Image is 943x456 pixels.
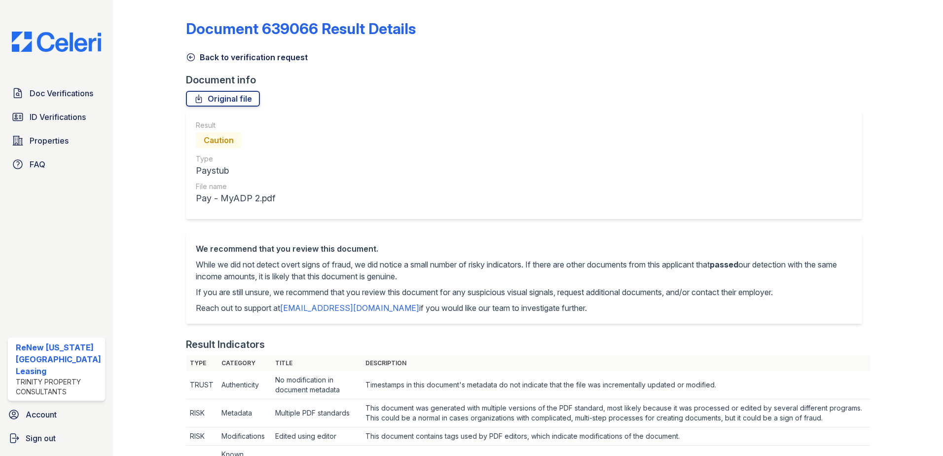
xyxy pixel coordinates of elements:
[186,20,416,38] a: Document 639066 Result Details
[196,243,853,255] div: We recommend that you review this document.
[362,371,870,399] td: Timestamps in this document's metadata do not indicate that the file was incrementally updated or...
[196,120,275,130] div: Result
[4,428,109,448] a: Sign out
[196,286,853,298] p: If you are still unsure, we recommend that you review this document for any suspicious visual sig...
[186,338,265,351] div: Result Indicators
[218,355,272,371] th: Category
[186,51,308,63] a: Back to verification request
[710,260,738,269] span: passed
[196,132,242,148] div: Caution
[186,73,870,87] div: Document info
[30,158,45,170] span: FAQ
[186,427,218,446] td: RISK
[4,405,109,424] a: Account
[186,399,218,427] td: RISK
[186,355,218,371] th: Type
[362,355,870,371] th: Description
[4,32,109,52] img: CE_Logo_Blue-a8612792a0a2168367f1c8372b55b34899dd931a85d93a1a3d3e32e68fde9ad4.png
[218,427,272,446] td: Modifications
[16,377,101,397] div: Trinity Property Consultants
[8,107,105,127] a: ID Verifications
[196,182,275,191] div: File name
[196,259,853,282] p: While we did not detect overt signs of fraud, we did notice a small number of risky indicators. I...
[218,399,272,427] td: Metadata
[186,371,218,399] td: TRUST
[8,154,105,174] a: FAQ
[8,83,105,103] a: Doc Verifications
[30,135,69,147] span: Properties
[30,111,86,123] span: ID Verifications
[16,342,101,377] div: ReNew [US_STATE][GEOGRAPHIC_DATA] Leasing
[196,164,275,178] div: Paystub
[271,355,362,371] th: Title
[271,399,362,427] td: Multiple PDF standards
[362,427,870,446] td: This document contains tags used by PDF editors, which indicate modifications of the document.
[30,87,93,99] span: Doc Verifications
[271,427,362,446] td: Edited using editor
[196,154,275,164] div: Type
[8,131,105,151] a: Properties
[362,399,870,427] td: This document was generated with multiple versions of the PDF standard, most likely because it wa...
[196,191,275,205] div: Pay - MyADP 2.pdf
[186,91,260,107] a: Original file
[26,432,56,444] span: Sign out
[218,371,272,399] td: Authenticity
[280,303,419,313] a: [EMAIL_ADDRESS][DOMAIN_NAME]
[26,409,57,420] span: Account
[271,371,362,399] td: No modification in document metadata
[196,302,853,314] p: Reach out to support at if you would like our team to investigate further.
